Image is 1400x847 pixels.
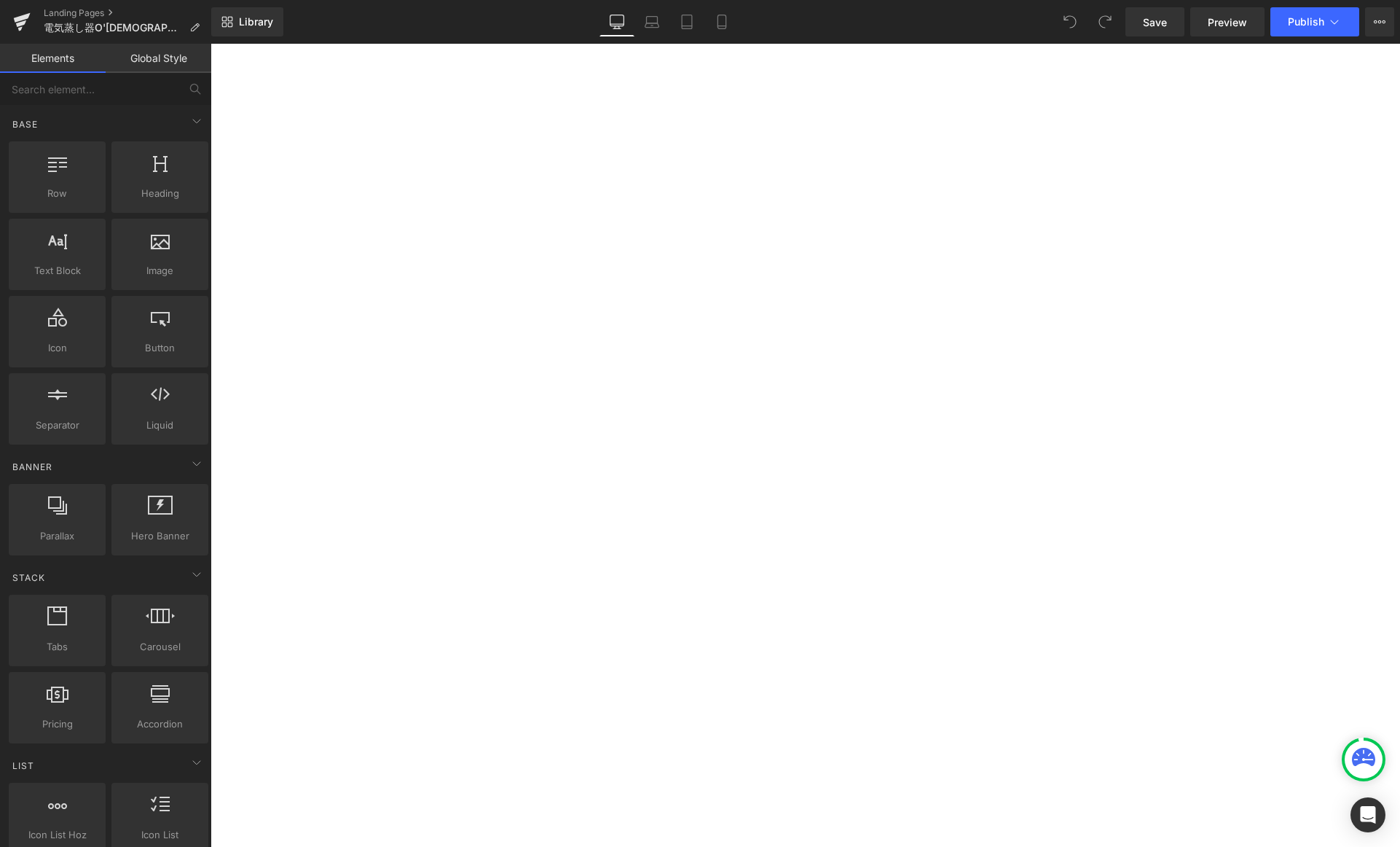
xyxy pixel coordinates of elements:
span: Icon List [116,827,204,843]
button: Redo [1090,7,1120,36]
a: Preview [1190,7,1265,36]
span: Liquid [116,418,204,433]
a: Desktop [599,7,634,36]
span: Library [239,15,273,28]
span: Icon List Hoz [13,827,101,843]
span: Separator [13,418,101,433]
a: Tablet [669,7,704,36]
span: Stack [11,571,47,585]
span: Carousel [116,639,204,655]
div: Open Intercom Messenger [1350,797,1385,832]
span: Text Block [13,263,101,278]
span: Accordion [116,717,204,732]
span: Icon [13,340,101,356]
span: Heading [116,186,204,201]
span: Tabs [13,639,101,655]
span: Base [11,117,39,131]
a: Laptop [634,7,669,36]
span: Pricing [13,717,101,732]
a: New Library [211,7,283,36]
a: Mobile [704,7,739,36]
span: Save [1143,15,1167,30]
span: Image [116,263,204,278]
button: Publish [1270,7,1359,36]
span: Row [13,186,101,201]
a: Landing Pages [44,7,211,19]
span: 電気蒸し器O'[DEMOGRAPHIC_DATA] [DATE] [44,22,184,34]
span: Parallax [13,528,101,544]
span: List [11,759,36,773]
button: Undo [1055,7,1085,36]
span: Publish [1288,16,1324,28]
a: Global Style [106,44,211,73]
span: Hero Banner [116,528,204,544]
span: Button [116,340,204,356]
span: Banner [11,460,54,474]
span: Preview [1208,15,1247,30]
button: More [1365,7,1394,36]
